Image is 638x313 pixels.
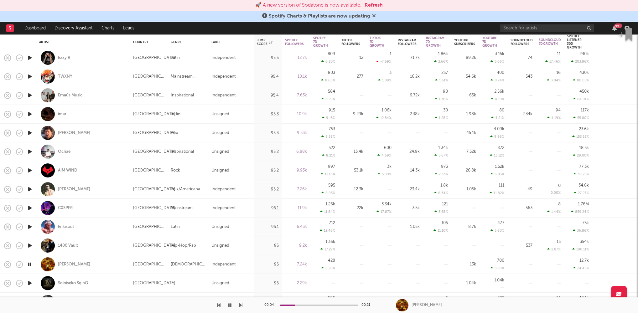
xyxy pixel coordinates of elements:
div: 3.04 % [547,78,561,82]
div: 2.38k [398,110,420,118]
div: 1.36k [325,240,335,244]
div: 277 [341,73,363,80]
div: 5 [446,296,448,300]
a: 1400 Vault [58,243,78,249]
div: -7.69 % [376,59,392,64]
div: Ochaè [58,149,70,155]
div: 428 [328,259,335,263]
div: [GEOGRAPHIC_DATA] [133,186,175,193]
div: 17.27 % [320,247,335,251]
a: Sqiniseko SqinQ [58,280,88,286]
div: Rock [171,167,180,174]
div: 292 [497,296,504,300]
div: 257 [441,71,448,75]
div: 11.16 % [321,172,335,176]
div: 8.7k [454,223,476,231]
div: Mainstream Electronic [171,204,205,212]
div: 543 [511,73,532,80]
div: [GEOGRAPHIC_DATA] [133,73,164,80]
div: 95 [257,280,279,287]
div: 36.86 % [573,228,589,233]
div: 8 [558,202,561,206]
div: 8.34 % [434,191,448,195]
div: 95.5 [257,54,279,62]
div: 809 [328,52,335,56]
div: 7.26k [285,186,307,193]
div: 522 [329,146,335,150]
div: 34.6k [578,183,589,187]
div: Independent [211,92,236,99]
div: 94 [556,108,561,112]
div: 7.24k [285,261,307,268]
div: 14.3k [398,167,420,174]
div: 753 [329,127,335,131]
div: 95.3 [257,129,279,137]
div: [GEOGRAPHIC_DATA] [133,261,164,268]
div: 6.88k [285,148,307,156]
div: 95.1 [257,204,279,212]
div: 872 [497,146,504,150]
a: TWXNY [58,74,72,80]
div: 89.2k [454,54,476,62]
div: Unsigned [211,167,229,174]
div: 117k [581,108,589,112]
div: 11.9k [285,204,307,212]
div: 240k [579,52,589,56]
div: 6.43k [285,223,307,231]
div: Mainstream Electronic [171,73,205,80]
div: 1.06k [381,108,392,112]
div: 0.74 % [490,78,504,82]
div: Genre [171,40,202,44]
div: [GEOGRAPHIC_DATA] [133,54,175,62]
div: 6.83 % [321,59,335,64]
div: 18.5k [579,146,589,150]
div: 4.21 % [491,116,504,120]
div: 3.5k [398,204,420,212]
div: Latin [171,54,180,62]
div: Unsigned [211,129,229,137]
div: Emaús Music [58,93,82,98]
div: 700 [497,259,504,263]
div: Unsigned [211,223,229,231]
div: Inspirational [171,92,194,99]
div: Independent [211,204,236,212]
button: Refresh [365,2,383,9]
div: 49 [511,186,532,193]
div: Unsigned [211,148,229,156]
div: 17.87 % [376,210,392,214]
div: 3.66 % [490,59,504,64]
div: Unsigned [211,242,229,249]
div: 121 [442,202,448,206]
div: 1.05k [398,223,420,231]
div: 74 [511,54,532,62]
div: [GEOGRAPHIC_DATA] [133,92,164,99]
div: 915 [329,108,335,112]
div: Independent [211,186,236,193]
div: 53.1k [341,167,363,174]
div: 1.26k [325,202,335,206]
div: 1.8k [440,183,448,187]
div: Inspirational [171,148,194,156]
div: Spotify Followers [285,38,304,46]
div: 8.29 % [321,97,335,101]
a: imar [58,111,66,117]
div: 40.1k [579,296,589,300]
div: 2.29k [285,280,307,287]
div: 2.34k [511,110,532,118]
div: 🚀 A new version of Sodatone is now available. [255,2,361,9]
div: 95 [257,261,279,268]
div: Artist [39,40,124,44]
div: 7.52k [454,148,476,156]
div: [GEOGRAPHIC_DATA] [133,242,175,249]
div: 354k [580,240,589,244]
div: 3.58 % [434,210,448,214]
a: [PERSON_NAME] [58,130,90,136]
div: YouTube Subscribers [454,38,475,46]
div: 997 [328,165,335,169]
div: 8.21 % [322,153,335,157]
div: 1.04k [454,280,476,287]
div: 2.56k [494,90,504,94]
div: Unsigned [211,280,229,287]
